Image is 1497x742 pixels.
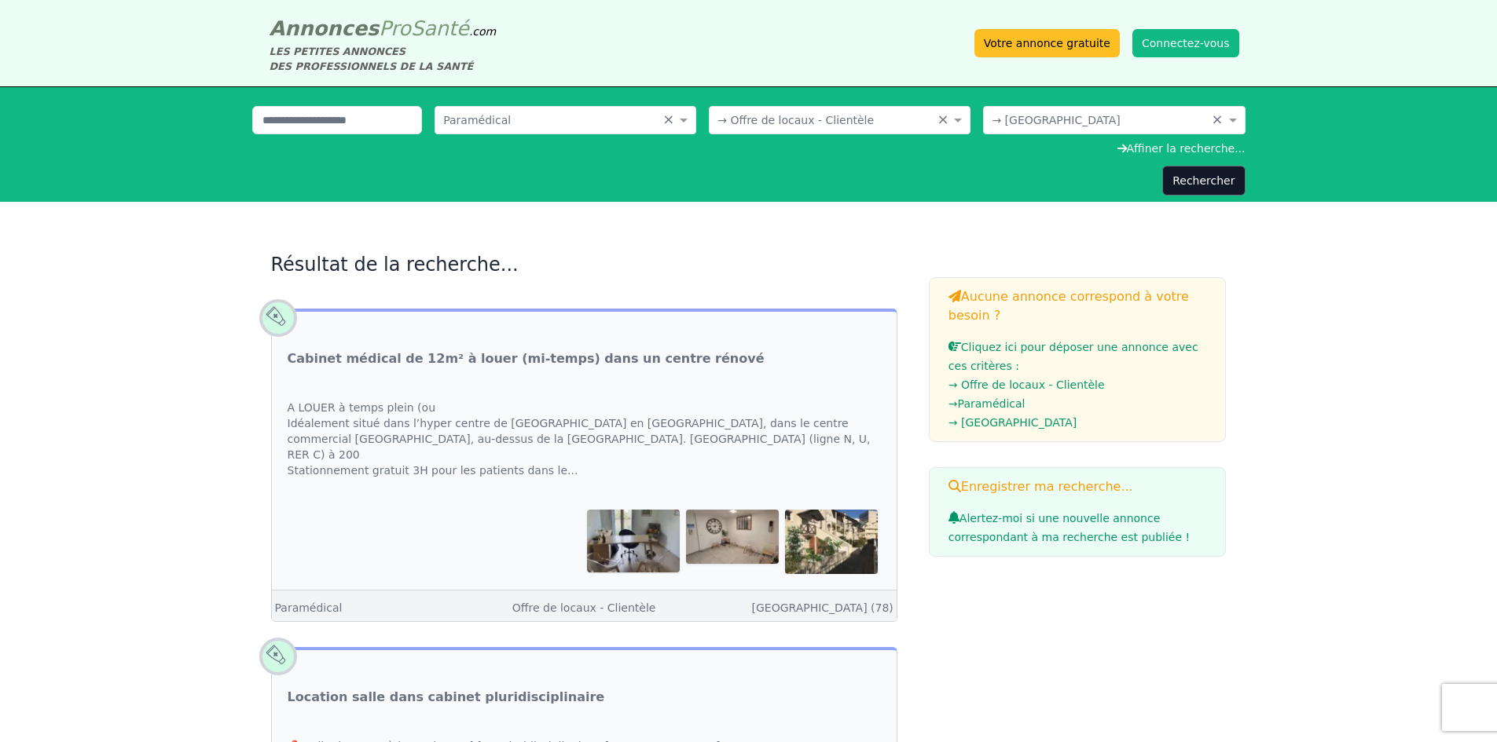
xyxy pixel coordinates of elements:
[1212,112,1225,128] span: Clear all
[587,510,680,572] img: Cabinet médical de 12m² à louer (mi-temps) dans un centre rénové
[948,413,1207,432] li: → [GEOGRAPHIC_DATA]
[948,341,1207,432] a: Cliquez ici pour déposer une annonce avec ces critères :→ Offre de locaux - Clientèle→Paramédical...
[379,16,411,40] span: Pro
[686,510,779,564] img: Cabinet médical de 12m² à louer (mi-temps) dans un centre rénové
[271,252,897,277] h2: Résultat de la recherche...
[937,112,950,128] span: Clear all
[785,510,878,573] img: Cabinet médical de 12m² à louer (mi-temps) dans un centre rénové
[512,601,656,614] a: Offre de locaux - Clientèle
[288,349,765,368] a: Cabinet médical de 12m² à louer (mi-temps) dans un centre rénové
[469,25,496,38] span: .com
[270,44,497,74] div: LES PETITES ANNONCES DES PROFESSIONNELS DE LA SANTÉ
[751,601,893,614] a: [GEOGRAPHIC_DATA] (78)
[948,287,1207,325] h3: Aucune annonce correspond à votre besoin ?
[662,112,676,128] span: Clear all
[275,601,343,614] a: Paramédical
[948,477,1207,496] h3: Enregistrer ma recherche...
[948,394,1207,413] li: → Paramédical
[1132,29,1239,57] button: Connectez-vous
[948,512,1190,543] span: Alertez-moi si une nouvelle annonce correspondant à ma recherche est publiée !
[270,16,380,40] span: Annonces
[411,16,469,40] span: Santé
[272,384,897,494] div: A LOUER à temps plein (ou Idéalement situé dans l’hyper centre de [GEOGRAPHIC_DATA] en [GEOGRAPHI...
[270,16,497,40] a: AnnoncesProSanté.com
[974,29,1120,57] a: Votre annonce gratuite
[1162,166,1245,196] button: Rechercher
[948,375,1207,394] li: → Offre de locaux - Clientèle
[252,141,1246,156] div: Affiner la recherche...
[288,688,605,707] a: Location salle dans cabinet pluridisciplinaire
